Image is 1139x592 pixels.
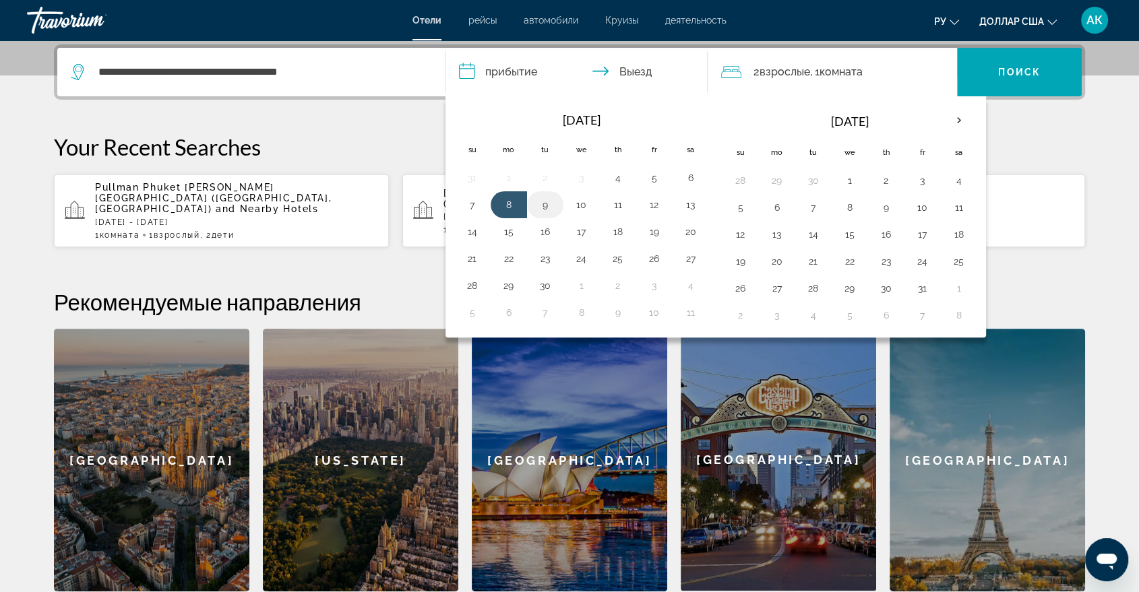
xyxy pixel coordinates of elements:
div: Search widget [57,48,1082,96]
button: Day 10 [912,198,933,217]
span: , 1 [810,63,863,81]
button: Day 28 [462,276,483,295]
button: Day 3 [571,168,592,187]
button: Меню пользователя [1077,6,1112,34]
span: Взрослый [154,230,199,240]
button: Day 20 [680,222,702,241]
button: Day 11 [607,195,629,214]
button: Day 2 [875,171,897,190]
button: Day 25 [948,252,970,271]
button: Pullman Phuket [PERSON_NAME][GEOGRAPHIC_DATA] ([GEOGRAPHIC_DATA], [GEOGRAPHIC_DATA]) and Nearby H... [54,174,389,248]
button: Day 9 [534,195,556,214]
button: Day 13 [680,195,702,214]
button: Изменить язык [934,11,959,31]
span: 1 [149,230,199,240]
button: Day 5 [644,168,665,187]
span: and Nearby Hotels [216,203,319,214]
button: Day 4 [680,276,702,295]
button: Day 27 [766,279,788,298]
button: Day 15 [839,225,861,244]
button: Day 25 [607,249,629,268]
button: Day 10 [571,195,592,214]
button: Day 13 [766,225,788,244]
p: [DATE] - [DATE] [95,218,378,227]
button: Day 4 [803,306,824,325]
button: Day 20 [766,252,788,271]
button: Day 19 [730,252,751,271]
button: Check in and out dates [445,48,708,96]
button: Day 1 [839,171,861,190]
button: Day 24 [571,249,592,268]
button: Day 1 [498,168,520,187]
button: Day 2 [607,276,629,295]
button: Day 18 [607,222,629,241]
button: Day 22 [839,252,861,271]
font: АК [1086,13,1103,27]
button: Day 31 [912,279,933,298]
button: Day 7 [462,195,483,214]
font: рейсы [468,15,497,26]
button: Day 7 [534,303,556,322]
button: Day 5 [462,303,483,322]
span: 1 [95,230,140,240]
button: Day 17 [912,225,933,244]
button: Day 29 [766,171,788,190]
button: Day 21 [803,252,824,271]
button: Day 28 [730,171,751,190]
button: Day 1 [948,279,970,298]
button: Day 27 [680,249,702,268]
a: Круизы [605,15,638,26]
a: автомобили [524,15,578,26]
button: Day 5 [730,198,751,217]
button: Day 8 [571,303,592,322]
span: Взрослые [760,65,810,78]
button: Day 2 [730,306,751,325]
button: Day 30 [875,279,897,298]
button: Day 29 [839,279,861,298]
button: Day 28 [803,279,824,298]
button: Travelers: 2 adults, 0 children [708,48,957,96]
a: [US_STATE] [263,329,458,591]
span: 1 [443,225,488,234]
button: Day 23 [875,252,897,271]
th: [DATE] [759,105,941,137]
button: Day 21 [462,249,483,268]
a: [GEOGRAPHIC_DATA] [54,329,249,591]
button: Day 19 [644,222,665,241]
button: Day 26 [730,279,751,298]
a: Отели [412,15,441,26]
button: Day 23 [534,249,556,268]
a: деятельность [665,15,727,26]
button: Day 26 [644,249,665,268]
button: Day 3 [912,171,933,190]
span: [GEOGRAPHIC_DATA] & Spa SHA Plus ([GEOGRAPHIC_DATA], TH) [443,187,646,209]
button: Day 9 [875,198,897,217]
button: Day 9 [607,303,629,322]
button: Day 5 [839,306,861,325]
button: Next month [941,105,977,136]
button: Day 6 [875,306,897,325]
button: Day 29 [498,276,520,295]
button: Day 30 [803,171,824,190]
button: Day 7 [912,306,933,325]
button: Day 2 [534,168,556,187]
button: Day 3 [766,306,788,325]
button: Day 4 [607,168,629,187]
div: [GEOGRAPHIC_DATA] [890,329,1085,591]
div: [GEOGRAPHIC_DATA] [681,329,876,591]
button: Day 12 [730,225,751,244]
button: Day 8 [498,195,520,214]
span: Дети [212,230,235,240]
button: Day 31 [462,168,483,187]
p: Your Recent Searches [54,133,1085,160]
button: Day 10 [644,303,665,322]
button: Day 14 [462,222,483,241]
a: [GEOGRAPHIC_DATA] [472,329,667,591]
button: Day 16 [875,225,897,244]
button: Day 16 [534,222,556,241]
